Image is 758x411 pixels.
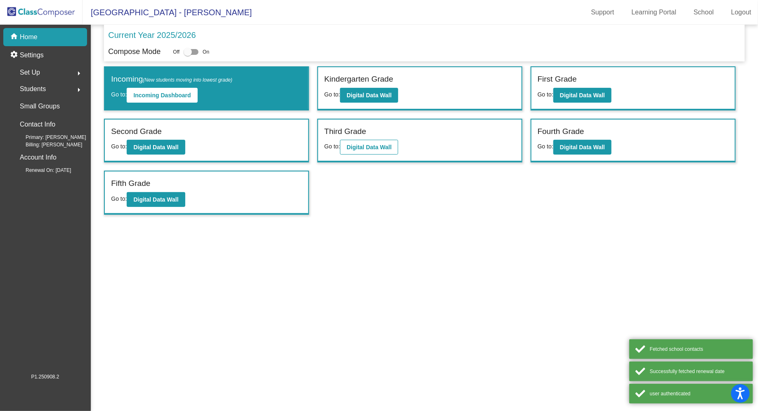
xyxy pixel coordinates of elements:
[111,143,127,150] span: Go to:
[133,92,191,99] b: Incoming Dashboard
[650,390,747,397] div: user authenticated
[687,6,720,19] a: School
[585,6,621,19] a: Support
[74,85,84,95] mat-icon: arrow_right
[324,143,340,150] span: Go to:
[560,144,605,150] b: Digital Data Wall
[650,345,747,353] div: Fetched school contacts
[20,152,57,163] p: Account Info
[324,126,366,138] label: Third Grade
[111,195,127,202] span: Go to:
[127,192,185,207] button: Digital Data Wall
[173,48,179,56] span: Off
[538,143,553,150] span: Go to:
[538,91,553,98] span: Go to:
[133,144,178,150] b: Digital Data Wall
[20,83,46,95] span: Students
[127,88,197,103] button: Incoming Dashboard
[725,6,758,19] a: Logout
[20,32,38,42] p: Home
[108,46,161,57] p: Compose Mode
[538,73,577,85] label: First Grade
[111,178,150,190] label: Fifth Grade
[10,50,20,60] mat-icon: settings
[12,134,86,141] span: Primary: [PERSON_NAME]
[340,140,398,155] button: Digital Data Wall
[133,196,178,203] b: Digital Data Wall
[560,92,605,99] b: Digital Data Wall
[111,91,127,98] span: Go to:
[347,144,392,150] b: Digital Data Wall
[10,32,20,42] mat-icon: home
[20,101,60,112] p: Small Groups
[203,48,209,56] span: On
[20,67,40,78] span: Set Up
[650,368,747,375] div: Successfully fetched renewal date
[127,140,185,155] button: Digital Data Wall
[20,50,44,60] p: Settings
[324,73,393,85] label: Kindergarten Grade
[625,6,683,19] a: Learning Portal
[12,167,71,174] span: Renewal On: [DATE]
[111,73,232,85] label: Incoming
[111,126,162,138] label: Second Grade
[553,88,612,103] button: Digital Data Wall
[12,141,82,148] span: Billing: [PERSON_NAME]
[347,92,392,99] b: Digital Data Wall
[20,119,55,130] p: Contact Info
[83,6,252,19] span: [GEOGRAPHIC_DATA] - [PERSON_NAME]
[553,140,612,155] button: Digital Data Wall
[538,126,584,138] label: Fourth Grade
[324,91,340,98] span: Go to:
[74,68,84,78] mat-icon: arrow_right
[143,77,232,83] span: (New students moving into lowest grade)
[340,88,398,103] button: Digital Data Wall
[108,29,196,41] p: Current Year 2025/2026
